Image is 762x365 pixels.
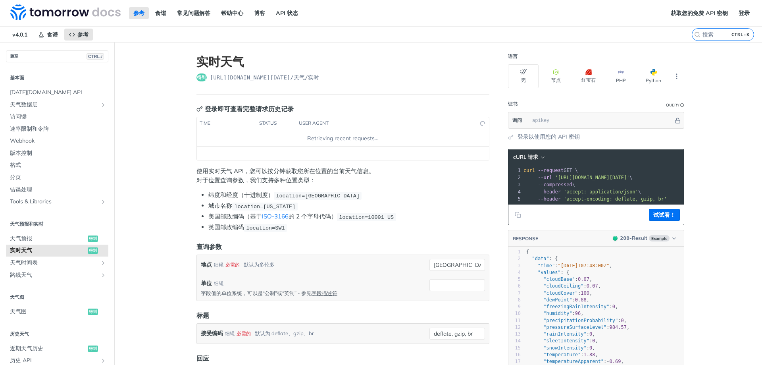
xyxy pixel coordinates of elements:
font: [URL][DOMAIN_NAME][DATE] [210,74,290,81]
font: 获取您的免费 API 密钥 [671,10,728,17]
font: 回应 [196,354,209,362]
span: "cloudCover" [543,290,578,296]
span: 200 [620,235,629,241]
span: "freezingRainIntensity" [543,304,609,309]
div: 5 [508,195,522,203]
button: 显示路线天气的子页面 [100,272,106,278]
font: 天气时间表 [10,259,38,266]
span: : , [526,331,595,337]
font: 跳至 [10,54,18,58]
span: : , [526,290,592,296]
div: 14 [508,338,521,344]
span: 0 [589,345,592,351]
font: 食谱 [155,10,166,17]
span: : , [526,345,595,351]
span: \ [523,189,641,195]
font: 证书 [508,101,518,107]
span: : , [526,352,598,357]
div: 11 [508,317,521,324]
span: "temperatureApparent" [543,359,604,364]
font: 天气图 [10,294,24,300]
span: curl [523,168,535,173]
button: Hide [673,116,682,124]
div: 16 [508,351,521,358]
font: 错误处理 [10,186,32,193]
span: \ [523,175,633,180]
span: https://api.tomorrow.io/v4/weather/realtime [210,73,319,81]
a: 速率限制和令牌 [6,123,108,135]
font: 必需的 [225,262,240,268]
a: 天气时间表显示天气时间表的子页面 [6,257,108,269]
div: 4 [508,188,522,195]
font: 询问 [512,117,522,123]
font: 历史 API [10,357,32,364]
button: 试试看！ [649,209,680,221]
a: 版本控制 [6,147,108,159]
div: 1 [508,249,521,255]
div: 4 [508,269,521,276]
span: --header [538,189,561,195]
a: API 状态 [271,7,302,19]
font: 地点 [201,261,212,268]
span: "precipitationProbability" [543,318,618,323]
span: 0.07 [587,283,598,289]
div: 3 [508,263,521,269]
th: status [256,117,296,130]
kbd: CTRL-K [729,31,752,39]
span: 96 [575,311,581,316]
span: CTRL-/ [87,53,104,60]
span: : , [526,338,598,344]
font: v4.0.1 [12,31,27,38]
img: Tomorrow.io 天气 API 文档 [10,4,121,20]
a: 常见问题解答 [173,7,215,19]
div: 10 [508,310,521,317]
button: Python [638,65,669,88]
a: 博客 [250,7,269,19]
font: 历史天气 [10,331,29,337]
th: user agent [296,117,473,130]
a: 登录以使用您的 API 密钥 [518,133,580,141]
font: 必需的 [237,330,251,336]
a: 参考 [64,29,93,41]
font: 近期天气历史 [10,345,43,352]
font: 标题 [196,311,209,319]
a: 分页 [6,172,108,183]
font: 细绳 [225,330,235,336]
span: "pressureSurfaceLevel" [543,324,606,330]
span: 'accept-encoding: deflate, gzip, br' [564,196,667,202]
a: 参考 [129,7,149,19]
span: 200 [613,236,618,241]
span: : { [526,256,558,261]
font: 语言 [508,53,518,59]
font: 得到 [89,346,97,351]
a: 实时天气得到 [6,245,108,257]
font: ISO-3166 [262,212,289,220]
span: : { [526,270,569,275]
font: 天气预报和实时 [10,221,43,227]
span: '[URL][DOMAIN_NAME][DATE]' [555,175,629,180]
span: 984.57 [610,324,627,330]
div: 12 [508,324,521,331]
font: 细绳 [214,262,223,268]
a: 食谱 [34,29,62,41]
span: "temperature" [543,352,581,357]
span: : , [526,359,624,364]
font: 得到 [89,236,97,241]
font: /天气/实时 [290,74,319,81]
span: : , [526,283,601,289]
span: : , [526,263,612,268]
font: 访问键 [10,113,27,120]
font: 接受编码 [201,330,223,337]
span: location=[GEOGRAPHIC_DATA] [276,193,360,199]
font: 默认为多伦多 [244,261,275,268]
font: 基本面 [10,75,24,81]
span: location=10001 US [339,214,394,220]
button: 询问 [508,112,526,128]
a: 食谱 [151,7,171,19]
font: 试试看！ [653,211,675,218]
font: 使用实时天气 API，您可以按分钟获取您所在位置的当前天气信息。 [196,167,375,175]
font: 速率限制和令牌 [10,125,49,132]
span: "[DATE]T07:48:00Z" [558,263,610,268]
span: : , [526,324,629,330]
font: [DATE][DOMAIN_NAME] API [10,89,82,96]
